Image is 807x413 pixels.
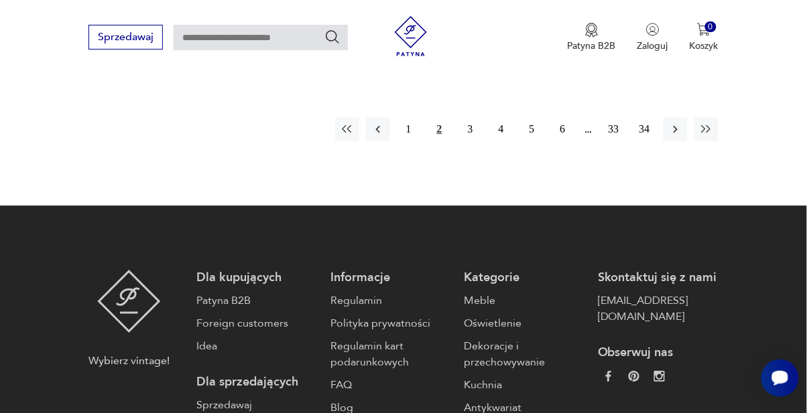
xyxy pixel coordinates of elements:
button: 33 [602,117,626,141]
p: Informacje [330,270,451,286]
a: Idea [196,338,317,354]
p: Dla sprzedających [196,374,317,390]
a: Regulamin kart podarunkowych [330,338,451,370]
button: 5 [520,117,544,141]
p: Patyna B2B [568,39,616,52]
iframe: Smartsupp widget button [761,359,799,397]
button: 4 [489,117,513,141]
img: Patyna - sklep z meblami i dekoracjami vintage [97,270,161,333]
a: Meble [464,293,585,309]
button: Zaloguj [637,23,668,52]
img: Ikona koszyka [697,23,710,36]
button: Patyna B2B [568,23,616,52]
button: 6 [551,117,575,141]
button: 0Koszyk [690,23,719,52]
button: 34 [633,117,657,141]
p: Kategorie [464,270,585,286]
a: Sprzedawaj [88,33,163,43]
a: Ikona medaluPatyna B2B [568,23,616,52]
a: Oświetlenie [464,315,585,331]
p: Obserwuj nas [598,345,719,361]
button: 2 [428,117,452,141]
div: 0 [705,21,717,33]
a: Patyna B2B [196,293,317,309]
img: Patyna - sklep z meblami i dekoracjami vintage [391,16,431,56]
button: Szukaj [324,29,340,45]
a: Regulamin [330,293,451,309]
img: c2fd9cf7f39615d9d6839a72ae8e59e5.webp [654,371,665,382]
a: Dekoracje i przechowywanie [464,338,585,370]
p: Koszyk [690,39,719,52]
img: Ikonka użytkownika [646,23,660,36]
a: Polityka prywatności [330,315,451,331]
p: Wybierz vintage! [88,353,170,369]
button: 1 [397,117,421,141]
a: Sprzedawaj [196,397,317,413]
p: Skontaktuj się z nami [598,270,719,286]
button: Sprzedawaj [88,25,163,50]
a: Kuchnia [464,377,585,393]
img: da9060093f698e4c3cedc1453eec5031.webp [603,371,614,382]
a: FAQ [330,377,451,393]
p: Dla kupujących [196,270,317,286]
button: 3 [458,117,483,141]
p: Zaloguj [637,39,668,52]
img: 37d27d81a828e637adc9f9cb2e3d3a8a.webp [629,371,639,382]
a: Foreign customers [196,315,317,331]
a: [EMAIL_ADDRESS][DOMAIN_NAME] [598,293,719,325]
img: Ikona medalu [585,23,599,37]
